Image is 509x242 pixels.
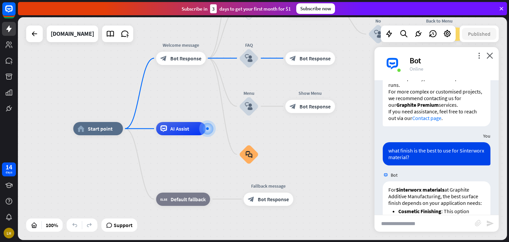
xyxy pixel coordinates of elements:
[391,172,398,178] span: Bot
[410,66,491,72] div: Online
[383,142,490,165] div: what finish is the best to use for Sinterworx material?
[51,26,94,42] div: graphite-am.co.uk
[300,55,331,62] span: Bot Response
[5,3,25,23] button: Open LiveChat chat widget
[210,4,217,13] div: 3
[151,42,211,48] div: Welcome message
[170,55,201,62] span: Bot Response
[245,102,253,110] i: block_user_input
[160,196,167,203] i: block_fallback
[358,18,398,24] div: No
[486,52,493,59] i: close
[239,183,298,189] div: Fallback message
[246,151,253,158] i: block_faq
[258,196,289,203] span: Bot Response
[290,103,296,110] i: block_bot_response
[483,133,490,139] span: You
[4,228,14,238] div: LH
[374,30,382,38] i: block_user_input
[182,4,291,13] div: Subscribe in days to get your first month for $1
[388,108,485,121] p: If you need assistance, feel free to reach out via our .
[398,208,441,214] strong: Cosmetic Finishing
[412,115,441,121] a: Contact page
[88,125,113,132] span: Start point
[114,220,133,230] span: Support
[388,88,485,108] p: For more complex or customised projects, we recommend contacting us for our services.
[170,125,189,132] span: AI Assist
[290,55,296,62] i: block_bot_response
[280,90,340,96] div: Show Menu
[78,125,85,132] i: home_2
[160,55,167,62] i: block_bot_response
[462,28,496,40] button: Published
[44,220,60,230] div: 100%
[476,52,482,59] i: more_vert
[6,164,12,170] div: 14
[2,162,16,176] a: 14 days
[229,42,269,48] div: FAQ
[396,186,444,193] strong: Sinterworx materials
[475,220,481,226] i: block_attachment
[229,90,269,96] div: Menu
[388,186,485,206] p: For at Graphite Additive Manufacturing, the best surface finish depends on your application needs:
[6,170,12,175] div: days
[248,196,254,203] i: block_bot_response
[171,196,206,203] span: Default fallback
[296,3,335,14] div: Subscribe now
[245,54,253,62] i: block_user_input
[396,101,439,108] strong: Graphite Premium
[410,18,469,24] div: Back to Menu
[486,219,494,227] i: send
[300,103,331,110] span: Bot Response
[410,55,491,66] div: Bot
